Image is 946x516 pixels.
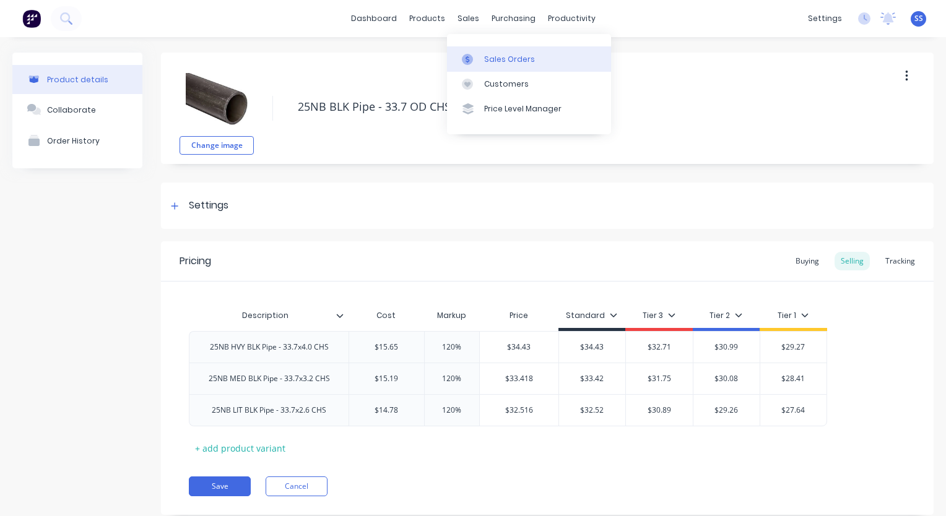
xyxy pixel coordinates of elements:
div: 120% [421,363,483,394]
div: Price [479,303,558,328]
div: $33.42 [559,363,626,394]
div: $28.41 [760,363,827,394]
span: SS [914,13,923,24]
div: Selling [835,252,870,270]
button: Collaborate [12,94,142,125]
div: $30.89 [626,395,693,426]
div: Standard [566,310,617,321]
div: settings [802,9,848,28]
textarea: 25NB BLK Pipe - 33.7 OD CHS [292,92,880,121]
div: Sales Orders [484,54,535,65]
div: Settings [189,198,228,213]
div: $30.99 [693,332,760,363]
div: $32.52 [559,395,626,426]
div: Description [189,300,341,331]
div: $30.08 [693,363,760,394]
button: Change image [180,136,254,155]
div: Product details [47,75,108,84]
div: Tier 3 [643,310,675,321]
a: Sales Orders [447,46,611,71]
button: Cancel [266,476,328,496]
div: 25NB HVY BLK Pipe - 33.7x4.0 CHS [200,339,339,355]
div: $14.78 [349,395,424,426]
div: 25NB MED BLK Pipe - 33.7x3.2 CHS [199,371,340,387]
div: $32.516 [480,395,558,426]
div: Tier 2 [709,310,742,321]
div: 25NB LIT BLK Pipe - 33.7x2.6 CHS$14.78120%$32.516$32.52$30.89$29.26$27.64 [189,394,827,426]
a: Price Level Manager [447,97,611,121]
div: purchasing [485,9,542,28]
div: $34.43 [559,332,626,363]
div: fileChange image [180,62,254,155]
div: Description [189,303,349,328]
div: productivity [542,9,602,28]
div: $34.43 [480,332,558,363]
div: products [403,9,451,28]
div: Cost [349,303,424,328]
div: 120% [421,395,483,426]
div: $27.64 [760,395,827,426]
div: $32.71 [626,332,693,363]
div: Pricing [180,254,211,269]
div: $33.418 [480,363,558,394]
div: $29.27 [760,332,827,363]
div: Markup [424,303,479,328]
div: 25NB HVY BLK Pipe - 33.7x4.0 CHS$15.65120%$34.43$34.43$32.71$30.99$29.27 [189,331,827,363]
div: Order History [47,136,100,145]
button: Save [189,476,251,496]
div: Customers [484,79,529,90]
div: sales [451,9,485,28]
div: Tracking [879,252,921,270]
div: Price Level Manager [484,103,562,114]
div: Collaborate [47,105,96,114]
div: 25NB LIT BLK Pipe - 33.7x2.6 CHS [202,402,336,418]
div: $29.26 [693,395,760,426]
div: $15.65 [349,332,424,363]
div: Tier 1 [778,310,809,321]
img: Factory [22,9,41,28]
div: + add product variant [189,439,292,458]
a: Customers [447,72,611,97]
img: file [186,68,248,130]
div: $15.19 [349,363,424,394]
a: dashboard [345,9,403,28]
button: Product details [12,65,142,94]
div: $31.75 [626,363,693,394]
div: Buying [789,252,825,270]
button: Order History [12,125,142,156]
div: 120% [421,332,483,363]
div: 25NB MED BLK Pipe - 33.7x3.2 CHS$15.19120%$33.418$33.42$31.75$30.08$28.41 [189,363,827,394]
